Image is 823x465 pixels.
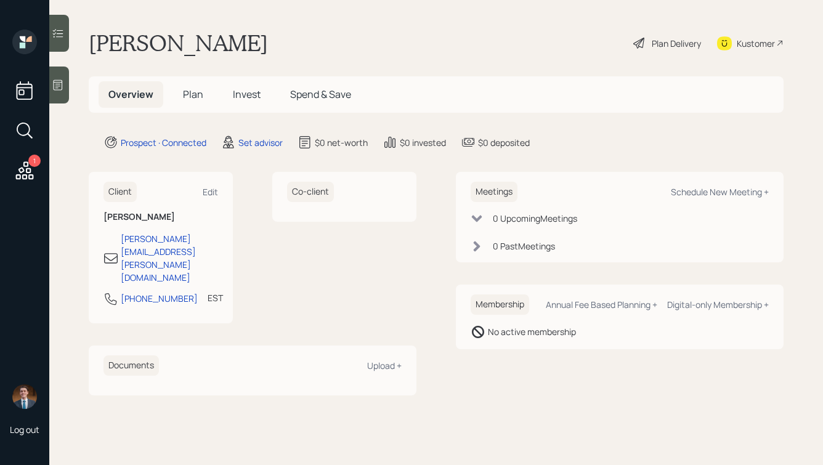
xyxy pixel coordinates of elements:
h6: Documents [103,355,159,376]
div: $0 deposited [478,136,530,149]
div: 0 Upcoming Meeting s [493,212,577,225]
span: Overview [108,87,153,101]
div: $0 invested [400,136,446,149]
div: Annual Fee Based Planning + [546,299,657,310]
h6: Co-client [287,182,334,202]
div: Kustomer [737,37,775,50]
div: Edit [203,186,218,198]
div: 0 Past Meeting s [493,240,555,253]
div: 1 [28,155,41,167]
h1: [PERSON_NAME] [89,30,268,57]
div: Digital-only Membership + [667,299,769,310]
div: EST [208,291,223,304]
div: [PERSON_NAME][EMAIL_ADDRESS][PERSON_NAME][DOMAIN_NAME] [121,232,218,284]
span: Plan [183,87,203,101]
div: Log out [10,424,39,435]
img: hunter_neumayer.jpg [12,384,37,409]
div: Schedule New Meeting + [671,186,769,198]
h6: Meetings [471,182,517,202]
span: Spend & Save [290,87,351,101]
h6: [PERSON_NAME] [103,212,218,222]
div: Prospect · Connected [121,136,206,149]
span: Invest [233,87,261,101]
div: Upload + [367,360,402,371]
div: Set advisor [238,136,283,149]
h6: Membership [471,294,529,315]
h6: Client [103,182,137,202]
div: Plan Delivery [652,37,701,50]
div: $0 net-worth [315,136,368,149]
div: [PHONE_NUMBER] [121,292,198,305]
div: No active membership [488,325,576,338]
